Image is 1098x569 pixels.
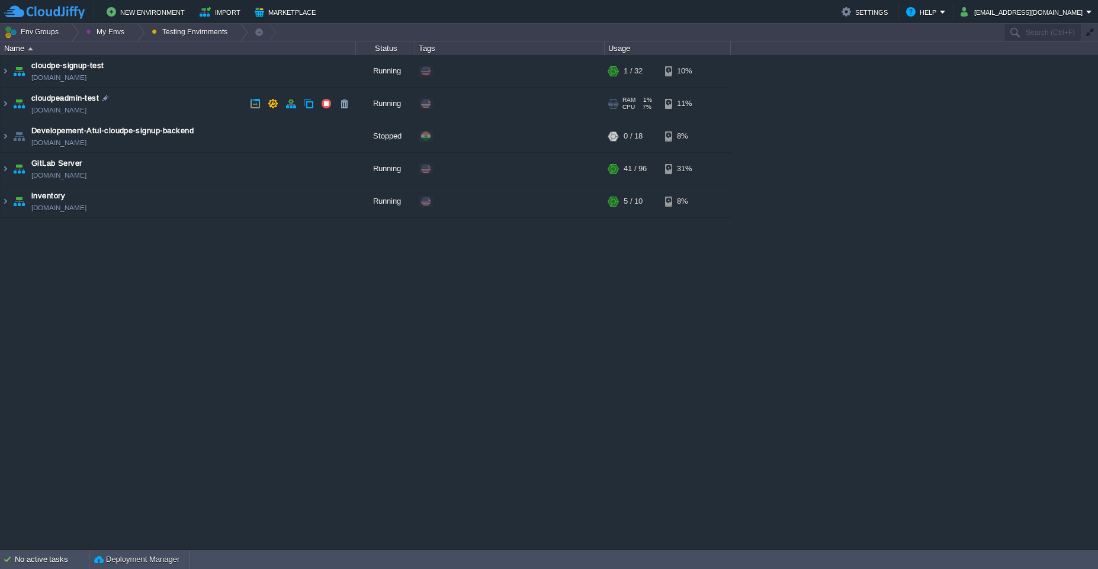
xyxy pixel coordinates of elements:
iframe: chat widget [1048,522,1086,557]
a: cloudpeadmin-test [31,92,99,104]
div: 0 / 18 [624,120,643,152]
div: 1 / 32 [624,55,643,87]
button: Deployment Manager [94,554,179,565]
img: AMDAwAAAACH5BAEAAAAALAAAAAABAAEAAAICRAEAOw== [1,55,10,87]
button: [EMAIL_ADDRESS][DOMAIN_NAME] [961,5,1086,19]
img: AMDAwAAAACH5BAEAAAAALAAAAAABAAEAAAICRAEAOw== [1,88,10,120]
img: AMDAwAAAACH5BAEAAAAALAAAAAABAAEAAAICRAEAOw== [11,55,27,87]
div: 8% [665,185,704,217]
img: AMDAwAAAACH5BAEAAAAALAAAAAABAAEAAAICRAEAOw== [1,185,10,217]
a: [DOMAIN_NAME] [31,72,86,83]
img: AMDAwAAAACH5BAEAAAAALAAAAAABAAEAAAICRAEAOw== [1,153,10,185]
span: 1% [640,97,652,104]
div: Stopped [356,120,415,152]
div: 11% [665,88,704,120]
div: No active tasks [15,550,89,569]
button: Marketplace [255,5,319,19]
button: My Envs [86,24,128,40]
a: Developement-Atul-cloudpe-signup-backend [31,125,194,137]
div: 41 / 96 [624,153,647,185]
div: Running [356,185,415,217]
a: [DOMAIN_NAME] [31,104,86,116]
div: Running [356,55,415,87]
div: 5 / 10 [624,185,643,217]
div: Tags [416,41,604,55]
a: cloudpe-signup-test [31,60,104,72]
span: 7% [640,104,651,111]
button: Settings [842,5,891,19]
div: Running [356,153,415,185]
a: [DOMAIN_NAME] [31,202,86,214]
a: GitLab Server [31,157,82,169]
div: Running [356,88,415,120]
img: AMDAwAAAACH5BAEAAAAALAAAAAABAAEAAAICRAEAOw== [28,47,33,50]
a: [DOMAIN_NAME] [31,137,86,149]
img: AMDAwAAAACH5BAEAAAAALAAAAAABAAEAAAICRAEAOw== [11,185,27,217]
a: inventory [31,190,65,202]
button: Import [200,5,244,19]
button: Testing Envirnments [152,24,232,40]
button: New Environment [107,5,188,19]
div: 31% [665,153,704,185]
button: Help [906,5,940,19]
img: AMDAwAAAACH5BAEAAAAALAAAAAABAAEAAAICRAEAOw== [11,88,27,120]
span: RAM [622,97,635,104]
div: Name [1,41,355,55]
button: Env Groups [4,24,63,40]
img: AMDAwAAAACH5BAEAAAAALAAAAAABAAEAAAICRAEAOw== [11,153,27,185]
a: [DOMAIN_NAME] [31,169,86,181]
img: AMDAwAAAACH5BAEAAAAALAAAAAABAAEAAAICRAEAOw== [11,120,27,152]
img: CloudJiffy [4,5,85,20]
div: Status [357,41,415,55]
div: Usage [605,41,730,55]
div: 10% [665,55,704,87]
span: CPU [622,104,635,111]
img: AMDAwAAAACH5BAEAAAAALAAAAAABAAEAAAICRAEAOw== [1,120,10,152]
div: 8% [665,120,704,152]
